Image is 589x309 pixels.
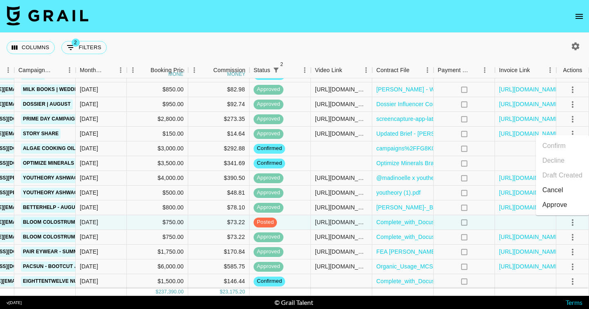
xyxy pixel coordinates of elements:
[220,289,223,295] div: $
[127,245,188,259] div: $1,750.00
[376,130,539,138] a: Updated Brief - [PERSON_NAME] - Wedding Album (2) (1).pdf
[254,100,283,108] span: approved
[188,200,250,215] div: $78.10
[376,218,522,226] a: Complete_with_Docusign_Meredith_Good_x_Bloom.pdf
[376,262,526,270] a: Organic_Usage_MCSA_Influencer_Endorsement_Pol.pdf
[80,233,98,241] div: Aug '25
[127,200,188,215] div: $800.00
[188,171,250,186] div: $390.50
[566,275,580,289] button: select merge strategy
[21,217,122,227] a: Bloom Colostrum | 2 of 2 - August
[254,204,283,211] span: approved
[315,174,368,182] div: https://www.instagram.com/reel/DNgZahByPzV/?igsh=MWdtbmN0Z21qazZsaw==
[566,298,582,306] a: Terms
[254,86,283,93] span: approved
[80,159,98,167] div: Aug '25
[127,141,188,156] div: $3,000.00
[14,62,76,78] div: Campaign (Type)
[227,72,245,77] div: money
[127,82,188,97] div: $850.00
[270,64,282,76] button: Show filters
[21,232,122,242] a: Bloom Colostrum | 1 of 2 - August
[315,62,342,78] div: Video Link
[7,300,22,305] div: v [DATE]
[127,64,139,76] button: Menu
[127,259,188,274] div: $6,000.00
[127,127,188,141] div: $150.00
[80,218,98,226] div: Aug '25
[61,41,107,54] button: Show filters
[499,233,561,241] a: [URL][DOMAIN_NAME]
[499,189,561,197] a: [URL][DOMAIN_NAME]
[254,233,283,241] span: approved
[563,62,582,78] div: Actions
[7,41,55,54] button: Select columns
[311,62,372,78] div: Video Link
[2,64,14,76] button: Menu
[127,230,188,245] div: $750.00
[376,174,582,182] a: @madinoelle x youtheory Standard Influencer Contract (TEMPLATE) (3) (1).pdf
[376,248,585,256] a: FEA [PERSON_NAME] Good x Pair Eyewear 2025 Campaign Agreement (2).pdf
[372,62,434,78] div: Contract File
[254,189,283,197] span: approved
[544,64,556,76] button: Menu
[566,230,580,244] button: select merge strategy
[315,130,368,138] div: https://www.instagram.com/stories/bryanakay/3698464815217031371/
[188,156,250,171] div: $341.69
[315,262,368,270] div: https://www.instagram.com/p/DNTy9V7SLl3/?img_index=1
[376,189,420,197] a: youtheory (1).pdf
[80,203,98,211] div: Aug '25
[315,233,368,241] div: https://www.instagram.com/p/DNgcPDJSGgv/
[499,203,561,211] a: [URL][DOMAIN_NAME]
[254,248,283,256] span: approved
[499,100,561,108] a: [URL][DOMAIN_NAME]
[315,85,368,93] div: https://www.instagram.com/p/DNBmMkVyP_d/?img_index=1
[21,143,132,154] a: Algae Cooking Oil - Ongoing - August
[254,277,285,285] span: confirmed
[254,115,283,123] span: approved
[213,62,245,78] div: Commission
[499,174,561,182] a: [URL][DOMAIN_NAME]
[188,112,250,127] div: $273.35
[80,62,103,78] div: Month Due
[376,62,409,78] div: Contract File
[80,100,98,108] div: Aug '25
[495,62,556,78] div: Invoice Link
[158,289,184,295] div: 237,390.00
[274,298,313,307] div: © Grail Talent
[21,173,98,183] a: Youtheory Ashwagandha
[80,262,98,270] div: Aug '25
[566,112,580,126] button: select merge strategy
[566,127,580,141] button: select merge strategy
[254,130,283,138] span: approved
[270,64,282,76] div: 2 active filters
[342,64,354,76] button: Sort
[151,62,187,78] div: Booking Price
[254,218,277,226] span: posted
[315,115,368,123] div: https://www.instagram.com/p/DNTkw_wS7QH/
[21,261,93,272] a: Pacsun - Bootcut Jeans
[188,245,250,259] div: $170.84
[499,115,561,123] a: [URL][DOMAIN_NAME]
[80,248,98,256] div: Aug '25
[315,218,368,226] div: https://www.instagram.com/p/DNyMZev3EEu/
[376,277,520,285] a: Complete_with_Docusign_81012_Social_Media_Inf.pdf
[223,289,245,295] div: 23,175.20
[542,200,567,210] div: Approve
[80,144,98,152] div: Aug '25
[188,97,250,112] div: $92.74
[127,274,188,289] div: $1,500.00
[566,260,580,274] button: select merge strategy
[169,72,187,77] div: money
[80,189,98,197] div: Aug '25
[499,262,561,270] a: [URL][DOMAIN_NAME]
[21,188,120,198] a: Youtheory Ashwagandha | Usage
[499,248,561,256] a: [URL][DOMAIN_NAME]
[188,186,250,200] div: $48.81
[72,39,80,47] span: 2
[315,248,368,256] div: https://www.instagram.com/p/DNYsQLHxM6L/
[254,174,283,182] span: approved
[188,127,250,141] div: $14.64
[21,84,105,95] a: Milk Books | Wedding Album
[80,174,98,182] div: Aug '25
